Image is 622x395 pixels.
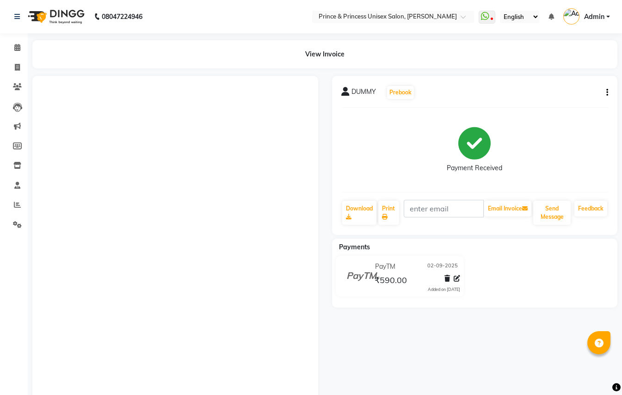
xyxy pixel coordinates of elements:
div: View Invoice [32,40,617,68]
iframe: chat widget [583,358,613,386]
span: Payments [339,243,370,251]
div: Added on [DATE] [428,286,460,293]
div: Payment Received [447,163,502,173]
button: Email Invoice [484,201,531,216]
span: PayTM [375,262,395,272]
b: 08047224946 [102,4,142,30]
a: Print [378,201,400,225]
span: Admin [584,12,604,22]
span: ₹590.00 [375,275,407,288]
a: Feedback [574,201,607,216]
span: DUMMY [351,87,376,100]
button: Send Message [533,201,571,225]
button: Prebook [387,86,414,99]
a: Download [342,201,376,225]
span: 02-09-2025 [427,262,458,272]
img: Admin [563,8,579,25]
img: logo [24,4,87,30]
input: enter email [404,200,484,217]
